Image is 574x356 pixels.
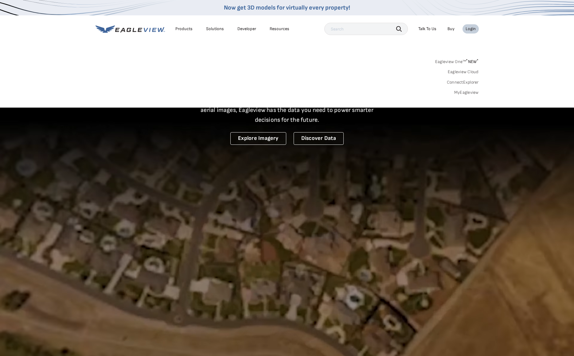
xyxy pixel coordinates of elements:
[230,132,286,145] a: Explore Imagery
[448,69,479,75] a: Eagleview Cloud
[435,57,479,64] a: Eagleview One™*NEW*
[466,26,476,32] div: Login
[175,26,193,32] div: Products
[193,95,381,125] p: A new era starts here. Built on more than 3.5 billion high-resolution aerial images, Eagleview ha...
[324,23,408,35] input: Search
[466,59,478,64] span: NEW
[206,26,224,32] div: Solutions
[447,80,479,85] a: ConnectExplorer
[447,26,455,32] a: Buy
[454,90,479,95] a: MyEagleview
[294,132,344,145] a: Discover Data
[270,26,289,32] div: Resources
[224,4,350,11] a: Now get 3D models for virtually every property!
[237,26,256,32] a: Developer
[418,26,436,32] div: Talk To Us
